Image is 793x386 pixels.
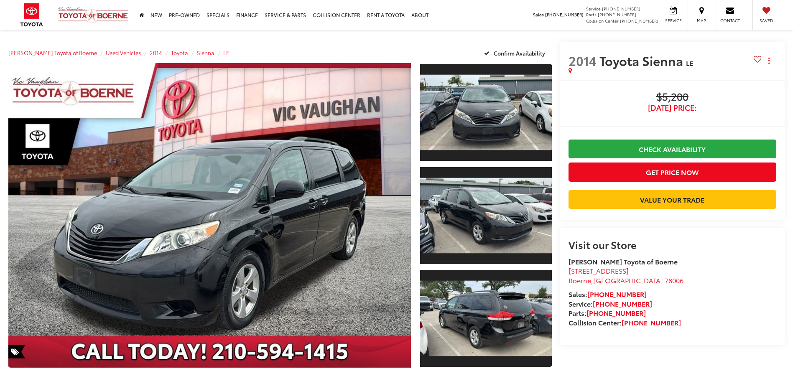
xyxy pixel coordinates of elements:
strong: Sales: [569,289,647,299]
a: [PHONE_NUMBER] [593,299,652,308]
strong: Service: [569,299,652,308]
img: Vic Vaughan Toyota of Boerne [58,6,129,23]
strong: Parts: [569,308,646,317]
span: Map [692,18,711,23]
img: 2014 Toyota Sienna LE [419,178,553,253]
a: Expand Photo 0 [8,63,411,368]
span: [PHONE_NUMBER] [602,5,640,12]
img: 2014 Toyota Sienna LE [419,281,553,356]
a: [PHONE_NUMBER] [622,317,681,327]
span: Saved [757,18,775,23]
span: [STREET_ADDRESS] [569,266,629,275]
button: Actions [762,53,776,68]
span: Service [586,5,601,12]
button: Get Price Now [569,163,776,181]
span: Service [664,18,683,23]
a: Expand Photo 2 [420,166,551,265]
a: Sienna [197,49,214,56]
span: , [569,275,683,285]
span: [PHONE_NUMBER] [620,18,658,24]
span: $5,200 [569,91,776,104]
a: [PERSON_NAME] Toyota of Boerne [8,49,97,56]
span: LE [686,58,693,68]
strong: [PERSON_NAME] Toyota of Boerne [569,256,678,266]
a: [STREET_ADDRESS] Boerne,[GEOGRAPHIC_DATA] 78006 [569,266,683,285]
span: dropdown dots [768,57,770,64]
strong: Collision Center: [569,317,681,327]
a: Check Availability [569,140,776,158]
span: Contact [720,18,740,23]
img: 2014 Toyota Sienna LE [4,61,415,369]
a: [PHONE_NUMBER] [587,289,647,299]
span: Boerne [569,275,591,285]
span: 2014 [569,51,597,69]
a: Expand Photo 3 [420,269,551,368]
a: Expand Photo 1 [420,63,551,162]
span: Special [8,345,25,358]
h2: Visit our Store [569,239,776,250]
span: 78006 [665,275,683,285]
span: Toyota Sienna [599,51,686,69]
button: Confirm Availability [479,46,552,60]
span: Collision Center [586,18,619,24]
a: [PHONE_NUMBER] [586,308,646,317]
span: Parts [586,11,597,18]
span: Confirm Availability [494,49,545,57]
span: Sales [533,11,544,18]
img: 2014 Toyota Sienna LE [419,75,553,150]
a: 2014 [150,49,162,56]
span: [PHONE_NUMBER] [545,11,584,18]
a: LE [223,49,229,56]
a: Value Your Trade [569,190,776,209]
span: [PHONE_NUMBER] [598,11,636,18]
span: [DATE] Price: [569,104,776,112]
a: Toyota [171,49,188,56]
span: [GEOGRAPHIC_DATA] [593,275,663,285]
a: Used Vehicles [106,49,141,56]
